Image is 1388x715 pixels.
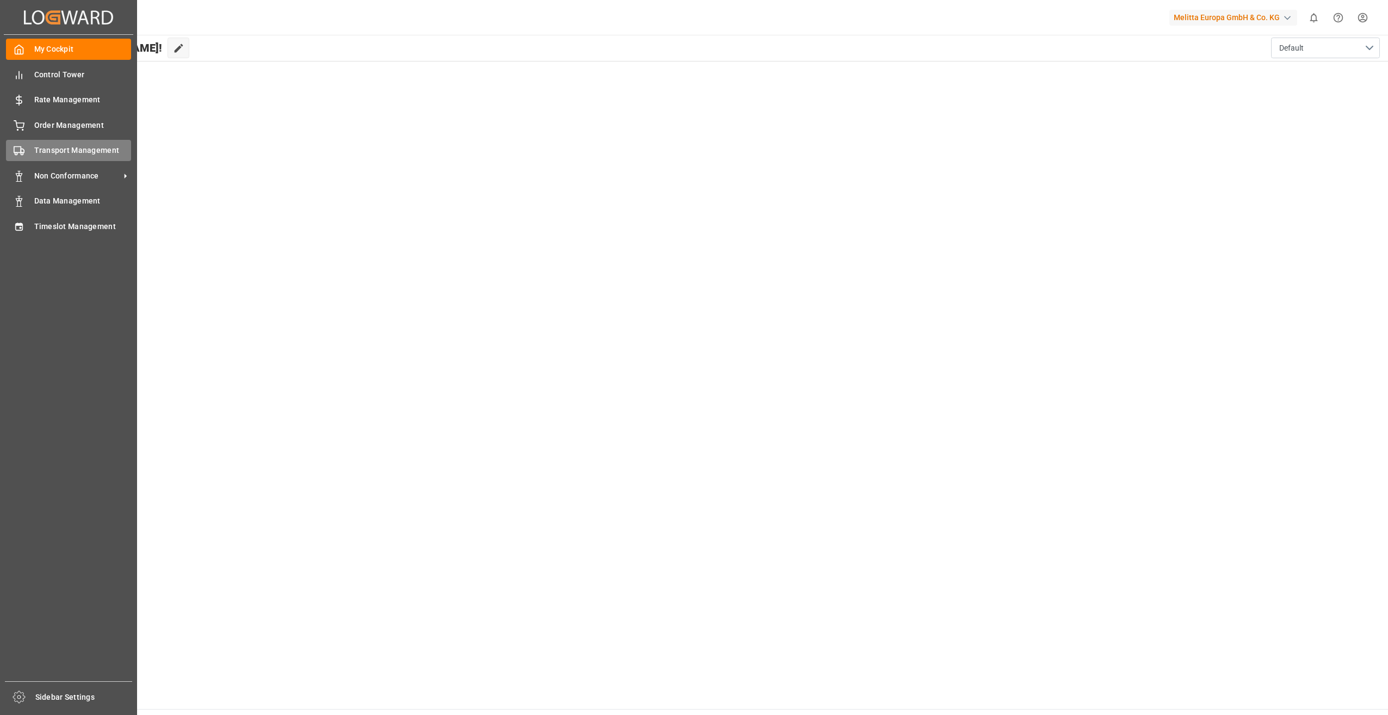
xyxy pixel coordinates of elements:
[34,145,132,156] span: Transport Management
[1271,38,1380,58] button: open menu
[6,215,131,237] a: Timeslot Management
[34,170,120,182] span: Non Conformance
[34,94,132,106] span: Rate Management
[34,120,132,131] span: Order Management
[34,195,132,207] span: Data Management
[6,190,131,212] a: Data Management
[1302,5,1326,30] button: show 0 new notifications
[6,140,131,161] a: Transport Management
[35,692,133,703] span: Sidebar Settings
[6,89,131,110] a: Rate Management
[1169,7,1302,28] button: Melitta Europa GmbH & Co. KG
[1279,42,1304,54] span: Default
[6,39,131,60] a: My Cockpit
[1326,5,1350,30] button: Help Center
[6,114,131,135] a: Order Management
[1169,10,1297,26] div: Melitta Europa GmbH & Co. KG
[34,221,132,232] span: Timeslot Management
[34,69,132,81] span: Control Tower
[34,44,132,55] span: My Cockpit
